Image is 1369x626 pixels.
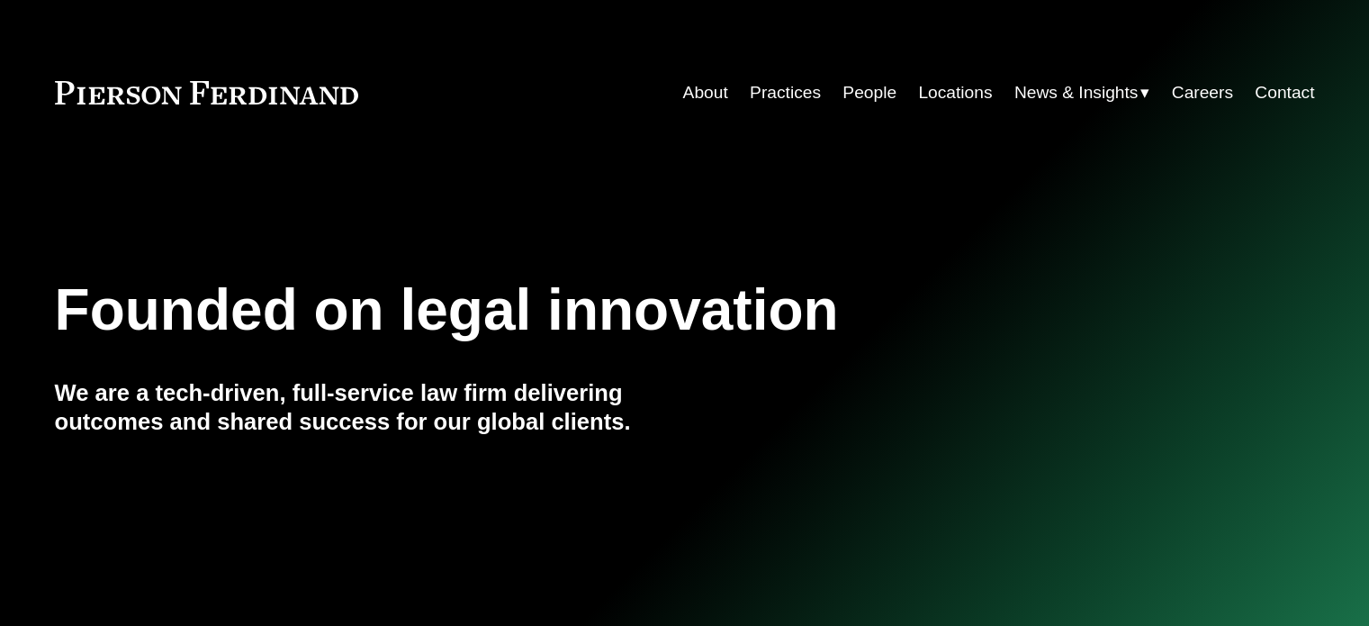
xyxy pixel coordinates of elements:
h4: We are a tech-driven, full-service law firm delivering outcomes and shared success for our global... [55,378,685,437]
a: Practices [750,76,821,110]
a: Locations [918,76,992,110]
a: About [683,76,728,110]
a: Careers [1172,76,1233,110]
a: folder dropdown [1014,76,1150,110]
a: Contact [1255,76,1314,110]
span: News & Insights [1014,77,1139,109]
h1: Founded on legal innovation [55,277,1105,343]
a: People [842,76,896,110]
